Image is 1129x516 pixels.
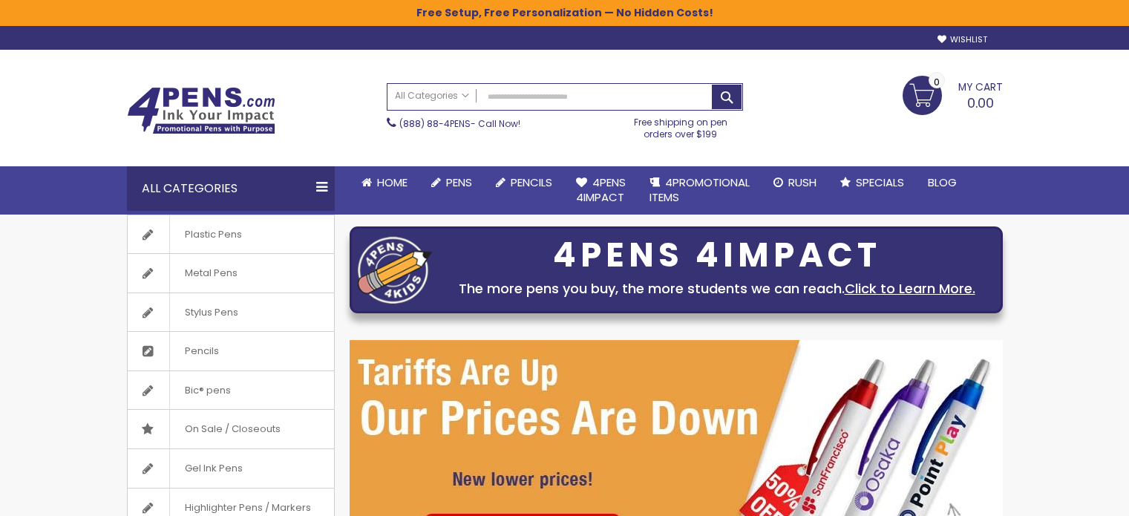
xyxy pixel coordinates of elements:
a: Blog [916,166,969,199]
span: All Categories [395,90,469,102]
span: 0.00 [967,94,994,112]
a: Home [350,166,419,199]
span: 4Pens 4impact [576,174,626,205]
span: Pencils [511,174,552,190]
div: The more pens you buy, the more students we can reach. [439,278,995,299]
span: Blog [928,174,957,190]
span: On Sale / Closeouts [169,410,295,448]
div: 4PENS 4IMPACT [439,240,995,271]
span: Rush [788,174,817,190]
span: Metal Pens [169,254,252,293]
span: Stylus Pens [169,293,253,332]
span: Bic® pens [169,371,246,410]
a: 4Pens4impact [564,166,638,215]
a: Pens [419,166,484,199]
span: Gel Ink Pens [169,449,258,488]
a: All Categories [387,84,477,108]
img: 4Pens Custom Pens and Promotional Products [127,87,275,134]
a: Bic® pens [128,371,334,410]
a: Gel Ink Pens [128,449,334,488]
a: Plastic Pens [128,215,334,254]
span: Pens [446,174,472,190]
span: 4PROMOTIONAL ITEMS [649,174,750,205]
a: Click to Learn More. [845,279,975,298]
span: Specials [856,174,904,190]
div: Free shipping on pen orders over $199 [618,111,743,140]
span: 0 [934,75,940,89]
a: Rush [762,166,828,199]
a: Stylus Pens [128,293,334,332]
a: (888) 88-4PENS [399,117,471,130]
span: - Call Now! [399,117,520,130]
a: 4PROMOTIONALITEMS [638,166,762,215]
a: Pencils [484,166,564,199]
span: Plastic Pens [169,215,257,254]
a: Pencils [128,332,334,370]
span: Home [377,174,408,190]
a: Metal Pens [128,254,334,293]
a: On Sale / Closeouts [128,410,334,448]
img: four_pen_logo.png [358,236,432,304]
span: Pencils [169,332,234,370]
div: All Categories [127,166,335,211]
a: 0.00 0 [903,76,1003,113]
a: Specials [828,166,916,199]
a: Wishlist [937,34,987,45]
